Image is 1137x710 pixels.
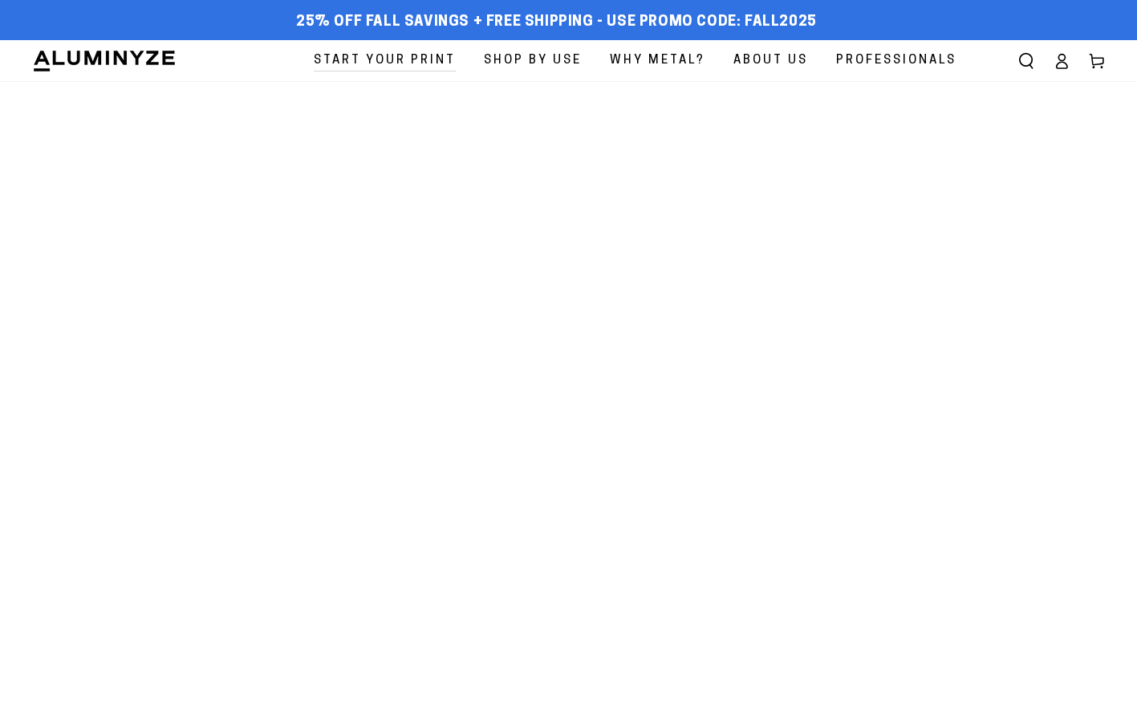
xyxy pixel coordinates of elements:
[1009,43,1044,79] summary: Search our site
[314,50,456,71] span: Start Your Print
[598,40,717,81] a: Why Metal?
[721,40,820,81] a: About Us
[484,50,582,71] span: Shop By Use
[610,50,705,71] span: Why Metal?
[302,40,468,81] a: Start Your Print
[824,40,968,81] a: Professionals
[836,50,956,71] span: Professionals
[733,50,808,71] span: About Us
[472,40,594,81] a: Shop By Use
[32,49,177,73] img: Aluminyze
[296,14,817,31] span: 25% off FALL Savings + Free Shipping - Use Promo Code: FALL2025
